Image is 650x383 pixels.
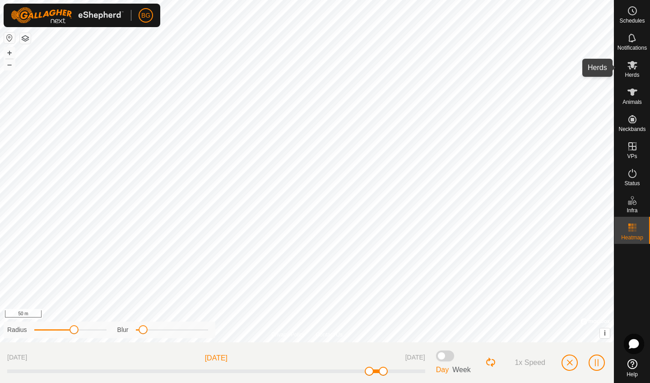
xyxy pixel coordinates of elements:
button: Loop Button [485,357,497,369]
span: [DATE] [7,353,27,364]
span: [DATE] [405,353,425,364]
button: Reset Map [4,33,15,43]
span: Help [627,372,638,377]
span: Status [624,181,640,186]
button: – [4,59,15,70]
img: Gallagher Logo [11,7,124,23]
a: Help [614,355,650,381]
label: Blur [117,325,129,335]
span: Animals [622,99,642,105]
span: Notifications [617,45,647,51]
span: 1x Speed [515,359,545,367]
a: Privacy Policy [271,331,305,339]
span: Infra [627,208,637,213]
label: Radius [7,325,27,335]
span: Neckbands [618,126,645,132]
span: Schedules [619,18,645,23]
span: i [604,329,606,337]
button: Speed Button [504,355,552,370]
span: VPs [627,154,637,159]
button: Map Layers [20,33,31,44]
button: + [4,47,15,58]
span: [DATE] [205,353,227,364]
a: Contact Us [316,331,343,339]
span: Herds [625,72,639,78]
span: Heatmap [621,235,643,240]
span: Day [436,366,449,374]
button: i [600,328,610,338]
span: Week [452,366,471,374]
span: BG [141,11,150,20]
